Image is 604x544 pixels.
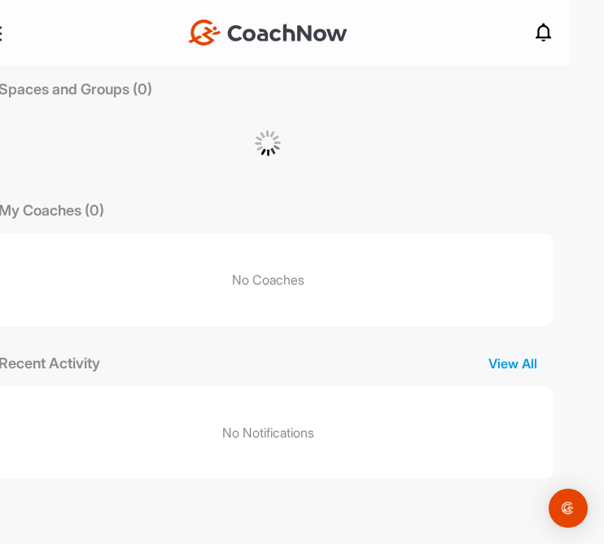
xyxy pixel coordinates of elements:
[549,489,588,528] div: Open Intercom Messenger
[188,20,348,46] img: CoachNow
[222,423,314,442] p: No Notifications
[255,130,281,156] img: G6gVgL6ErOh57ABN0eRmCEwV0I4iEi4d8EwaPGI0tHgoAbU4EAHFLEQAh+QQFCgALACwIAA4AGAASAAAEbHDJSesaOCdk+8xg...
[472,354,554,373] p: View All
